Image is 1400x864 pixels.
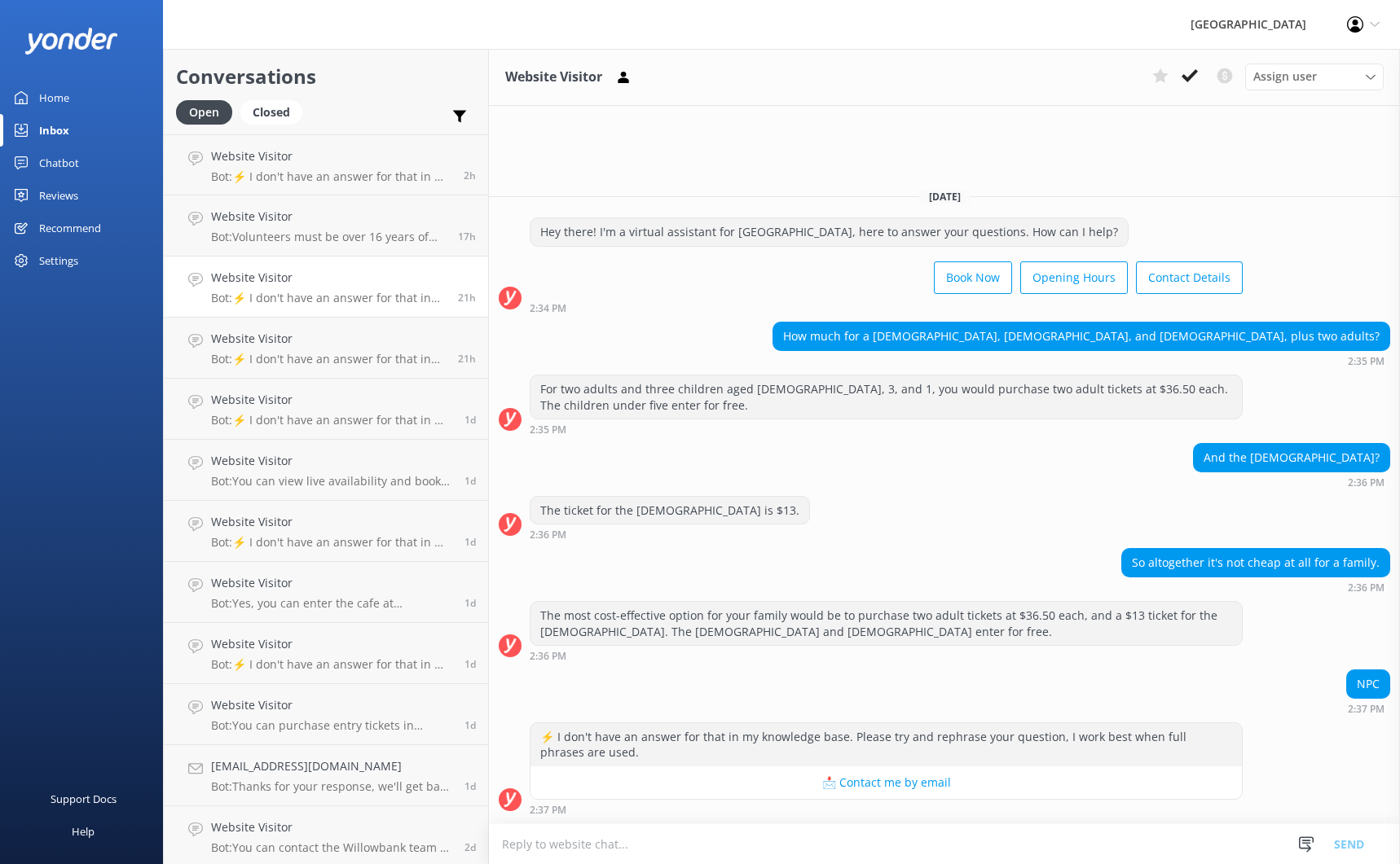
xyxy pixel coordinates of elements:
[211,535,452,550] p: Bot: ⚡ I don't have an answer for that in my knowledge base. Please try and rephrase your questio...
[24,28,118,55] img: yonder-white-logo.png
[530,425,566,435] strong: 2:35 PM
[1193,476,1390,488] div: Oct 01 2025 02:36pm (UTC +13:00) Pacific/Auckland
[164,440,488,501] a: Website VisitorBot:You can view live availability and book your tickets online at [URL][DOMAIN_NA...
[176,100,232,125] div: Open
[39,147,79,179] div: Chatbot
[211,230,446,244] p: Bot: Volunteers must be over 16 years of age to volunteer at [GEOGRAPHIC_DATA].
[211,657,452,672] p: Bot: ⚡ I don't have an answer for that in my knowledge base. Please try and rephrase your questio...
[39,179,78,212] div: Reviews
[211,718,452,733] p: Bot: You can purchase entry tickets in advance through our website [URL][DOMAIN_NAME] or pay upon...
[1194,444,1389,471] div: And the [DEMOGRAPHIC_DATA]?
[211,696,452,714] h4: Website Visitor
[464,474,476,488] span: Oct 01 2025 10:58am (UTC +13:00) Pacific/Auckland
[176,61,476,92] h2: Conversations
[72,815,95,848] div: Help
[164,501,488,562] a: Website VisitorBot:⚡ I don't have an answer for that in my knowledge base. Please try and rephras...
[531,375,1242,419] div: For two adults and three children aged [DEMOGRAPHIC_DATA], 3, and 1, you would purchase two adult...
[458,352,476,366] span: Oct 01 2025 02:08pm (UTC +13:00) Pacific/Auckland
[458,291,476,305] span: Oct 01 2025 02:37pm (UTC +13:00) Pacific/Auckland
[1348,583,1385,593] strong: 2:36 PM
[1346,703,1390,714] div: Oct 01 2025 02:37pm (UTC +13:00) Pacific/Auckland
[211,169,451,184] p: Bot: ⚡ I don't have an answer for that in my knowledge base. Please try and rephrase your questio...
[505,67,602,88] h3: Website Visitor
[1348,704,1385,714] strong: 2:37 PM
[176,103,240,121] a: Open
[464,657,476,671] span: Sep 30 2025 02:11pm (UTC +13:00) Pacific/Auckland
[211,574,452,592] h4: Website Visitor
[211,596,452,611] p: Bot: Yes, you can enter the cafe at [GEOGRAPHIC_DATA] without a ticket to the Reserve. It's open ...
[530,302,1243,314] div: Oct 01 2025 02:34pm (UTC +13:00) Pacific/Auckland
[51,783,117,815] div: Support Docs
[464,169,476,182] span: Oct 02 2025 09:05am (UTC +13:00) Pacific/Auckland
[530,423,1243,435] div: Oct 01 2025 02:35pm (UTC +13:00) Pacific/Auckland
[211,513,452,531] h4: Website Visitor
[458,230,476,243] span: Oct 01 2025 06:18pm (UTC +13:00) Pacific/Auckland
[464,779,476,793] span: Sep 30 2025 12:21pm (UTC +13:00) Pacific/Auckland
[773,355,1390,366] div: Oct 01 2025 02:35pm (UTC +13:00) Pacific/Auckland
[464,413,476,427] span: Oct 01 2025 11:31am (UTC +13:00) Pacific/Auckland
[211,330,446,348] h4: Website Visitor
[934,261,1012,294] button: Book Now
[39,81,69,114] div: Home
[531,218,1128,246] div: Hey there! I'm a virtual assistant for [GEOGRAPHIC_DATA], here to answer your questions. How can ...
[240,100,302,125] div: Closed
[530,805,566,815] strong: 2:37 PM
[164,257,488,318] a: Website VisitorBot:⚡ I don't have an answer for that in my knowledge base. Please try and rephras...
[530,650,1243,661] div: Oct 01 2025 02:36pm (UTC +13:00) Pacific/Auckland
[1245,64,1384,90] div: Assign User
[164,745,488,806] a: [EMAIL_ADDRESS][DOMAIN_NAME]Bot:Thanks for your response, we'll get back to you as soon as we can...
[530,304,566,314] strong: 2:34 PM
[919,190,971,204] span: [DATE]
[211,779,452,794] p: Bot: Thanks for your response, we'll get back to you as soon as we can during opening hours.
[211,352,446,366] p: Bot: ⚡ I don't have an answer for that in my knowledge base. Please try and rephrase your questio...
[530,651,566,661] strong: 2:36 PM
[1136,261,1243,294] button: Contact Details
[39,244,78,277] div: Settings
[211,208,446,226] h4: Website Visitor
[211,474,452,489] p: Bot: You can view live availability and book your tickets online at [URL][DOMAIN_NAME]. If you ne...
[240,103,310,121] a: Closed
[531,723,1242,766] div: ⚡ I don't have an answer for that in my knowledge base. Please try and rephrase your question, I ...
[531,766,1242,799] button: 📩 Contact me by email
[1253,68,1317,86] span: Assign user
[1122,549,1389,577] div: So altogether it's not cheap at all for a family.
[164,623,488,684] a: Website VisitorBot:⚡ I don't have an answer for that in my knowledge base. Please try and rephras...
[211,269,446,287] h4: Website Visitor
[1347,670,1389,698] div: NPC
[211,818,452,836] h4: Website Visitor
[773,322,1389,350] div: How much for a [DEMOGRAPHIC_DATA], [DEMOGRAPHIC_DATA], and [DEMOGRAPHIC_DATA], plus two adults?
[530,530,566,540] strong: 2:36 PM
[530,804,1243,815] div: Oct 01 2025 02:37pm (UTC +13:00) Pacific/Auckland
[164,562,488,623] a: Website VisitorBot:Yes, you can enter the cafe at [GEOGRAPHIC_DATA] without a ticket to the Reser...
[464,840,476,854] span: Sep 30 2025 07:42am (UTC +13:00) Pacific/Auckland
[164,134,488,195] a: Website VisitorBot:⚡ I don't have an answer for that in my knowledge base. Please try and rephras...
[531,602,1242,645] div: The most cost-effective option for your family would be to purchase two adult tickets at $36.50 e...
[211,413,452,428] p: Bot: ⚡ I don't have an answer for that in my knowledge base. Please try and rephrase your questio...
[211,635,452,653] h4: Website Visitor
[164,379,488,440] a: Website VisitorBot:⚡ I don't have an answer for that in my knowledge base. Please try and rephras...
[530,528,810,540] div: Oct 01 2025 02:36pm (UTC +13:00) Pacific/Auckland
[1121,581,1390,593] div: Oct 01 2025 02:36pm (UTC +13:00) Pacific/Auckland
[39,212,101,244] div: Recommend
[1020,261,1128,294] button: Opening Hours
[1348,478,1385,488] strong: 2:36 PM
[211,840,452,855] p: Bot: You can contact the Willowbank team at 03 359 6226, or by emailing [EMAIL_ADDRESS][DOMAIN_NA...
[464,535,476,549] span: Oct 01 2025 10:23am (UTC +13:00) Pacific/Auckland
[164,684,488,745] a: Website VisitorBot:You can purchase entry tickets in advance through our website [URL][DOMAIN_NAM...
[1348,357,1385,366] strong: 2:35 PM
[211,391,452,409] h4: Website Visitor
[464,596,476,610] span: Sep 30 2025 06:41pm (UTC +13:00) Pacific/Auckland
[211,757,452,775] h4: [EMAIL_ADDRESS][DOMAIN_NAME]
[211,452,452,470] h4: Website Visitor
[211,147,451,165] h4: Website Visitor
[164,195,488,257] a: Website VisitorBot:Volunteers must be over 16 years of age to volunteer at [GEOGRAPHIC_DATA].17h
[464,718,476,732] span: Sep 30 2025 12:21pm (UTC +13:00) Pacific/Auckland
[531,497,809,524] div: The ticket for the [DEMOGRAPHIC_DATA] is $13.
[39,114,69,147] div: Inbox
[211,291,446,305] p: Bot: ⚡ I don't have an answer for that in my knowledge base. Please try and rephrase your questio...
[164,318,488,379] a: Website VisitorBot:⚡ I don't have an answer for that in my knowledge base. Please try and rephras...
